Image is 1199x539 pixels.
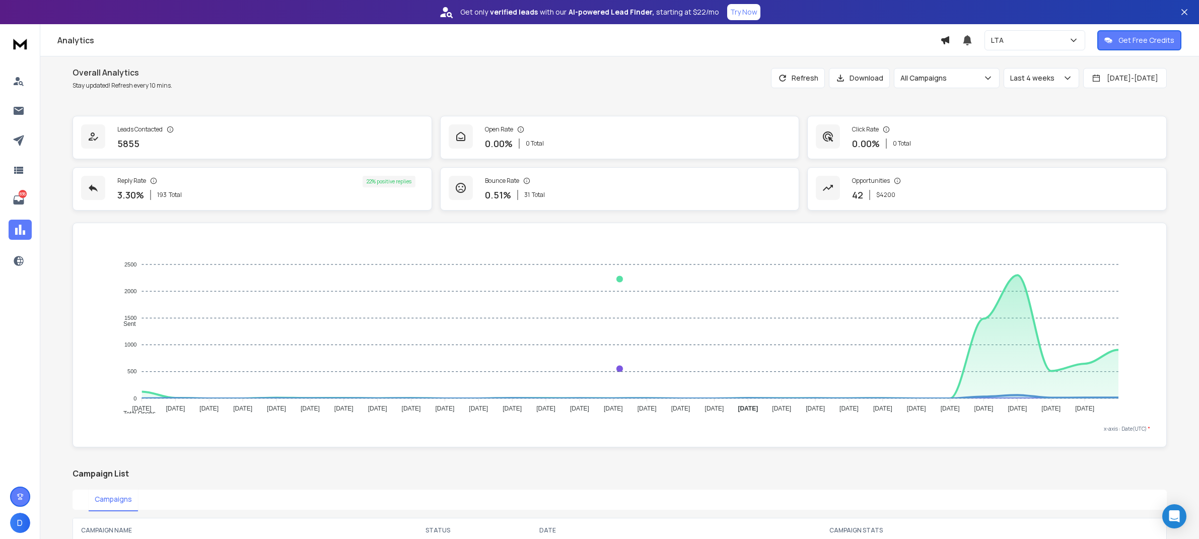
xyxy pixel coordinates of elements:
[117,137,139,151] p: 5855
[907,405,926,412] tspan: [DATE]
[117,125,163,133] p: Leads Contacted
[873,405,892,412] tspan: [DATE]
[806,405,825,412] tspan: [DATE]
[1097,30,1181,50] button: Get Free Credits
[638,405,657,412] tspan: [DATE]
[57,34,940,46] h1: Analytics
[10,34,30,53] img: logo
[363,176,415,187] div: 22 % positive replies
[991,35,1008,45] p: LTA
[124,261,136,267] tspan: 2500
[852,137,880,151] p: 0.00 %
[166,405,185,412] tspan: [DATE]
[73,82,172,90] p: Stay updated! Refresh every 10 mins.
[900,73,951,83] p: All Campaigns
[893,140,911,148] p: 0 Total
[10,513,30,533] button: D
[1083,68,1167,88] button: [DATE]-[DATE]
[485,137,513,151] p: 0.00 %
[850,73,883,83] p: Download
[852,177,890,185] p: Opportunities
[772,405,791,412] tspan: [DATE]
[524,191,530,199] span: 31
[124,288,136,294] tspan: 2000
[440,116,800,159] a: Open Rate0.00%0 Total
[771,68,825,88] button: Refresh
[89,425,1150,433] p: x-axis : Date(UTC)
[730,7,757,17] p: Try Now
[839,405,859,412] tspan: [DATE]
[738,405,758,412] tspan: [DATE]
[852,188,863,202] p: 42
[536,405,555,412] tspan: [DATE]
[705,405,724,412] tspan: [DATE]
[469,405,488,412] tspan: [DATE]
[301,405,320,412] tspan: [DATE]
[124,315,136,321] tspan: 1500
[807,167,1167,211] a: Opportunities42$4200
[233,405,252,412] tspan: [DATE]
[1010,73,1059,83] p: Last 4 weeks
[604,405,623,412] tspan: [DATE]
[485,125,513,133] p: Open Rate
[73,116,432,159] a: Leads Contacted5855
[9,190,29,210] a: 836
[19,190,27,198] p: 836
[974,405,994,412] tspan: [DATE]
[132,405,151,412] tspan: [DATE]
[941,405,960,412] tspan: [DATE]
[401,405,420,412] tspan: [DATE]
[199,405,219,412] tspan: [DATE]
[485,188,511,202] p: 0.51 %
[569,7,654,17] strong: AI-powered Lead Finder,
[1162,504,1186,528] div: Open Intercom Messenger
[570,405,589,412] tspan: [DATE]
[852,125,879,133] p: Click Rate
[829,68,890,88] button: Download
[876,191,895,199] p: $ 4200
[1118,35,1174,45] p: Get Free Credits
[526,140,544,148] p: 0 Total
[368,405,387,412] tspan: [DATE]
[485,177,519,185] p: Bounce Rate
[116,410,156,417] span: Total Opens
[671,405,690,412] tspan: [DATE]
[1076,405,1095,412] tspan: [DATE]
[1008,405,1027,412] tspan: [DATE]
[89,488,138,511] button: Campaigns
[727,4,760,20] button: Try Now
[440,167,800,211] a: Bounce Rate0.51%31Total
[334,405,354,412] tspan: [DATE]
[73,467,1167,480] h2: Campaign List
[503,405,522,412] tspan: [DATE]
[127,368,136,374] tspan: 500
[116,320,136,327] span: Sent
[124,342,136,348] tspan: 1000
[460,7,719,17] p: Get only with our starting at $22/mo
[117,188,144,202] p: 3.30 %
[157,191,167,199] span: 193
[490,7,538,17] strong: verified leads
[267,405,286,412] tspan: [DATE]
[435,405,454,412] tspan: [DATE]
[133,395,136,401] tspan: 0
[532,191,545,199] span: Total
[792,73,818,83] p: Refresh
[1042,405,1061,412] tspan: [DATE]
[807,116,1167,159] a: Click Rate0.00%0 Total
[169,191,182,199] span: Total
[73,167,432,211] a: Reply Rate3.30%193Total22% positive replies
[117,177,146,185] p: Reply Rate
[73,66,172,79] h1: Overall Analytics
